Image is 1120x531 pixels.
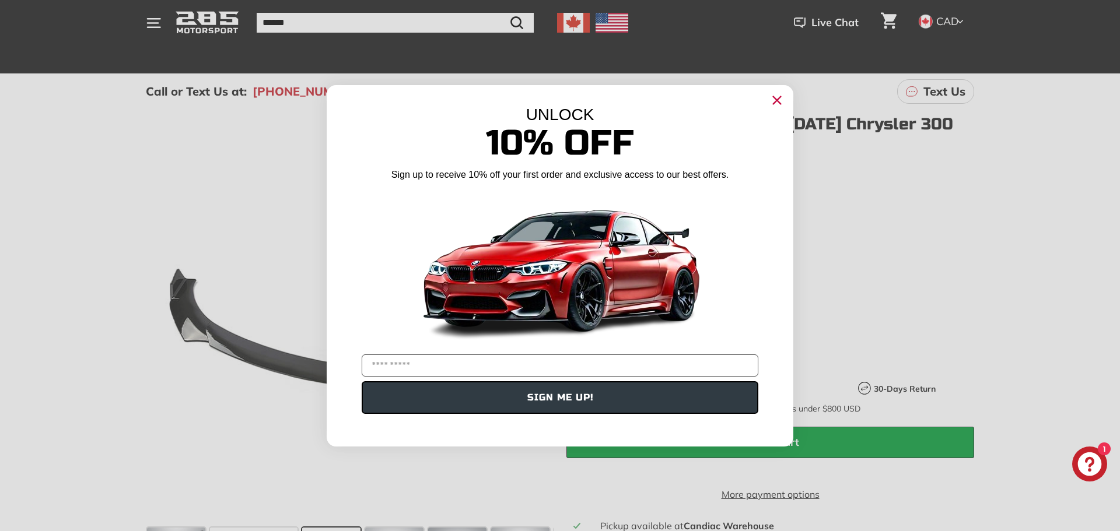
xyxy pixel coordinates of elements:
[1069,446,1111,484] inbox-online-store-chat: Shopify online store chat
[391,170,729,180] span: Sign up to receive 10% off your first order and exclusive access to our best offers.
[768,91,786,110] button: Close dialog
[362,354,758,377] input: YOUR EMAIL
[526,106,594,124] span: UNLOCK
[486,122,634,164] span: 10% Off
[362,381,758,414] button: SIGN ME UP!
[414,186,706,350] img: Banner showing BMW 4 Series Body kit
